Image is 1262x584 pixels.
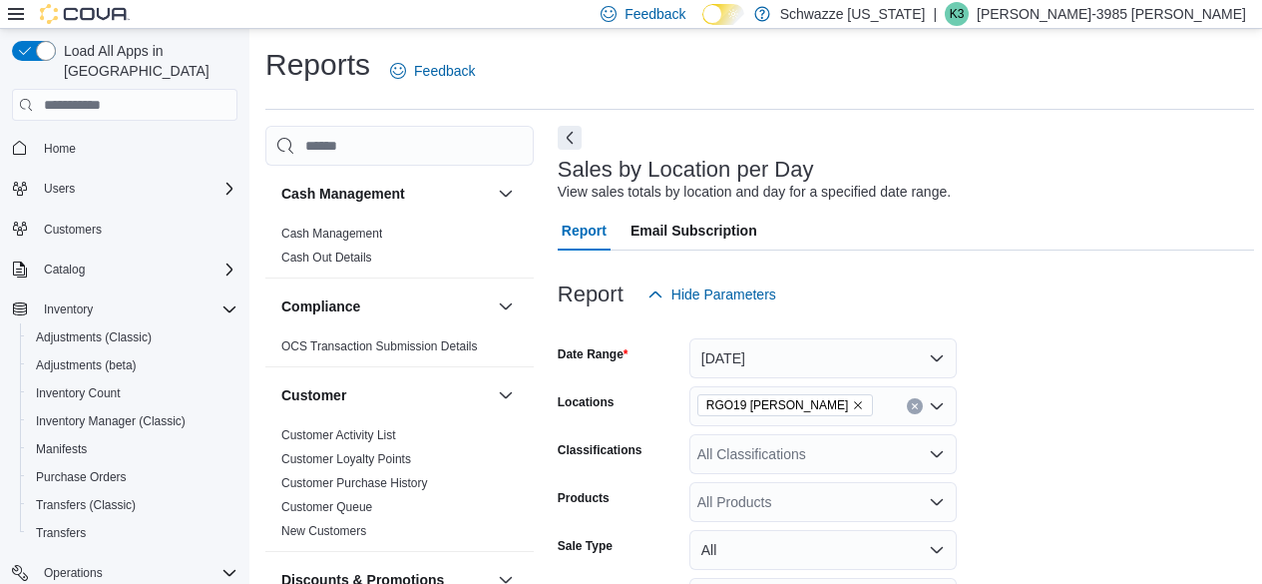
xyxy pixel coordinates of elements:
[558,182,951,203] div: View sales totals by location and day for a specified date range.
[28,465,237,489] span: Purchase Orders
[36,217,237,242] span: Customers
[281,452,411,466] a: Customer Loyalty Points
[281,451,411,467] span: Customer Loyalty Points
[265,423,534,551] div: Customer
[977,2,1246,26] p: [PERSON_NAME]-3985 [PERSON_NAME]
[28,409,194,433] a: Inventory Manager (Classic)
[281,524,366,538] a: New Customers
[558,490,610,506] label: Products
[558,126,582,150] button: Next
[281,523,366,539] span: New Customers
[281,184,490,204] button: Cash Management
[36,135,237,160] span: Home
[44,181,75,197] span: Users
[44,301,93,317] span: Inventory
[36,177,83,201] button: Users
[281,476,428,490] a: Customer Purchase History
[36,385,121,401] span: Inventory Count
[20,519,245,547] button: Transfers
[702,4,744,25] input: Dark Mode
[281,500,372,514] a: Customer Queue
[28,493,144,517] a: Transfers (Classic)
[382,51,483,91] a: Feedback
[44,262,85,278] span: Catalog
[28,353,145,377] a: Adjustments (beta)
[281,251,372,265] a: Cash Out Details
[36,525,86,541] span: Transfers
[4,256,245,284] button: Catalog
[494,294,518,318] button: Compliance
[20,491,245,519] button: Transfers (Classic)
[4,175,245,203] button: Users
[780,2,926,26] p: Schwazze [US_STATE]
[28,381,237,405] span: Inventory Count
[20,435,245,463] button: Manifests
[852,399,864,411] button: Remove RGO19 Hobbs from selection in this group
[28,353,237,377] span: Adjustments (beta)
[945,2,969,26] div: Kandice-3985 Marquez
[44,141,76,157] span: Home
[558,283,624,306] h3: Report
[28,437,95,461] a: Manifests
[20,351,245,379] button: Adjustments (beta)
[28,437,237,461] span: Manifests
[933,2,937,26] p: |
[36,258,93,282] button: Catalog
[36,413,186,429] span: Inventory Manager (Classic)
[281,499,372,515] span: Customer Queue
[28,325,160,349] a: Adjustments (Classic)
[28,493,237,517] span: Transfers (Classic)
[36,357,137,373] span: Adjustments (beta)
[639,275,784,314] button: Hide Parameters
[4,133,245,162] button: Home
[281,427,396,443] span: Customer Activity List
[558,346,629,362] label: Date Range
[36,297,101,321] button: Inventory
[689,338,957,378] button: [DATE]
[562,211,607,251] span: Report
[494,383,518,407] button: Customer
[281,184,405,204] h3: Cash Management
[558,442,642,458] label: Classifications
[625,4,685,24] span: Feedback
[631,211,757,251] span: Email Subscription
[36,297,237,321] span: Inventory
[20,379,245,407] button: Inventory Count
[950,2,965,26] span: K3
[281,385,490,405] button: Customer
[929,494,945,510] button: Open list of options
[40,4,130,24] img: Cova
[907,398,923,414] button: Clear input
[702,25,703,26] span: Dark Mode
[281,226,382,242] span: Cash Management
[281,428,396,442] a: Customer Activity List
[28,521,237,545] span: Transfers
[689,530,957,570] button: All
[28,325,237,349] span: Adjustments (Classic)
[36,497,136,513] span: Transfers (Classic)
[36,137,84,161] a: Home
[558,158,814,182] h3: Sales by Location per Day
[36,218,110,242] a: Customers
[4,215,245,244] button: Customers
[281,338,478,354] span: OCS Transaction Submission Details
[44,565,103,581] span: Operations
[28,381,129,405] a: Inventory Count
[265,45,370,85] h1: Reports
[671,285,776,304] span: Hide Parameters
[28,465,135,489] a: Purchase Orders
[706,395,849,415] span: RGO19 [PERSON_NAME]
[36,177,237,201] span: Users
[20,463,245,491] button: Purchase Orders
[494,182,518,206] button: Cash Management
[558,394,615,410] label: Locations
[4,295,245,323] button: Inventory
[36,441,87,457] span: Manifests
[36,258,237,282] span: Catalog
[36,469,127,485] span: Purchase Orders
[56,41,237,81] span: Load All Apps in [GEOGRAPHIC_DATA]
[44,222,102,238] span: Customers
[414,61,475,81] span: Feedback
[281,296,490,316] button: Compliance
[28,521,94,545] a: Transfers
